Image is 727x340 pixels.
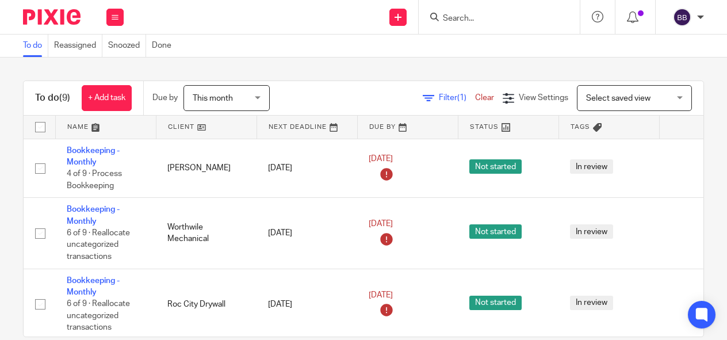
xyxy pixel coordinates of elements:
td: Worthwile Mechanical [156,198,257,269]
td: [DATE] [257,269,357,339]
span: [DATE] [369,220,393,228]
a: Done [152,35,177,57]
span: Select saved view [586,94,651,102]
a: Bookkeeping - Monthly [67,205,120,225]
td: [DATE] [257,198,357,269]
span: (1) [457,94,466,102]
a: Bookkeeping - Monthly [67,277,120,296]
h1: To do [35,92,70,104]
td: [PERSON_NAME] [156,139,257,198]
a: To do [23,35,48,57]
span: 6 of 9 · Reallocate uncategorized transactions [67,300,130,332]
img: svg%3E [673,8,691,26]
a: Bookkeeping - Monthly [67,147,120,166]
a: Reassigned [54,35,102,57]
a: Snoozed [108,35,146,57]
span: Not started [469,159,522,174]
span: Not started [469,296,522,310]
input: Search [442,14,545,24]
td: [DATE] [257,139,357,198]
a: + Add task [82,85,132,111]
span: Tags [571,124,590,130]
td: Roc City Drywall [156,269,257,339]
span: In review [570,159,613,174]
img: Pixie [23,9,81,25]
span: Not started [469,224,522,239]
span: Filter [439,94,475,102]
span: In review [570,224,613,239]
span: View Settings [519,94,568,102]
a: Clear [475,94,494,102]
p: Due by [152,92,178,104]
span: 4 of 9 · Process Bookkeeping [67,170,122,190]
span: [DATE] [369,155,393,163]
span: (9) [59,93,70,102]
span: This month [193,94,233,102]
span: In review [570,296,613,310]
span: [DATE] [369,291,393,299]
span: 6 of 9 · Reallocate uncategorized transactions [67,229,130,261]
